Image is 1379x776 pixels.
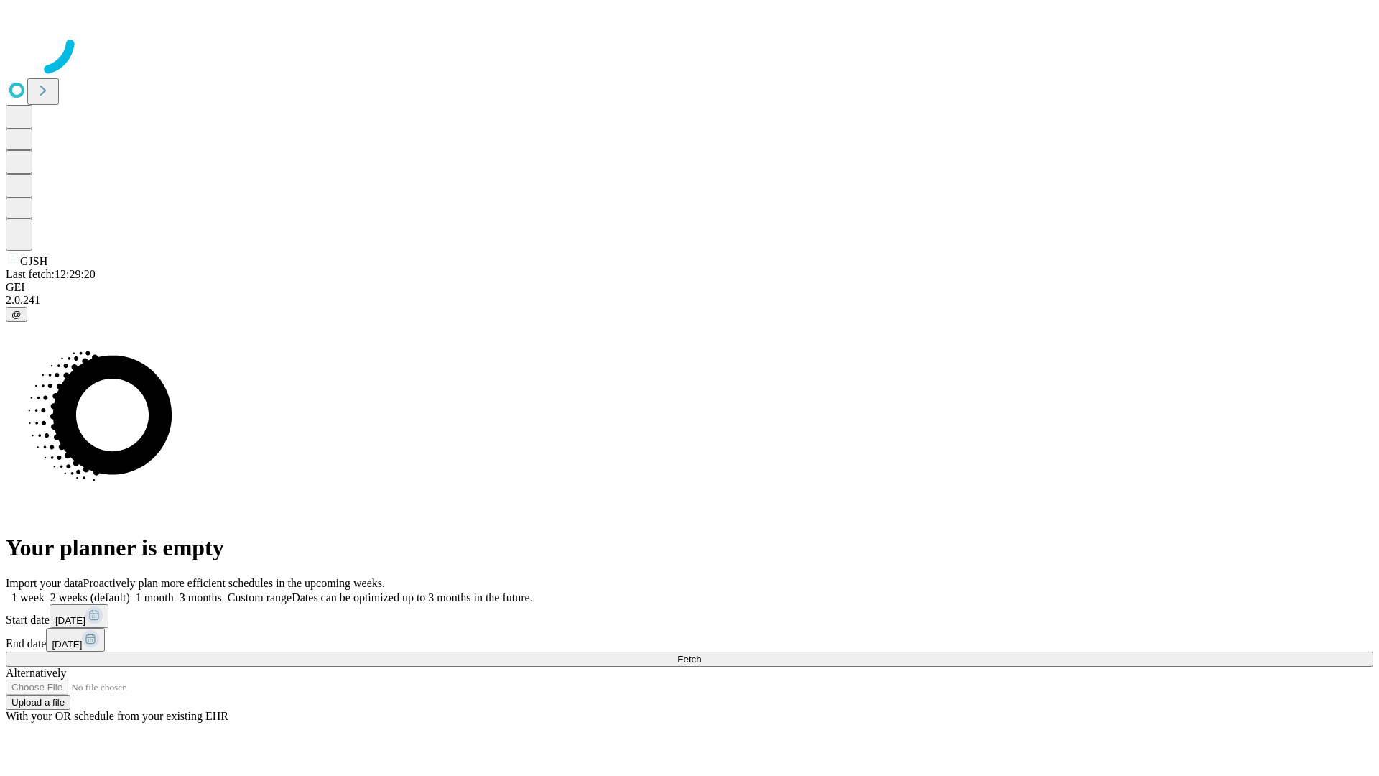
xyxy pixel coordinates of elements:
[50,604,108,628] button: [DATE]
[6,294,1373,307] div: 2.0.241
[50,591,130,604] span: 2 weeks (default)
[6,307,27,322] button: @
[52,639,82,650] span: [DATE]
[20,255,47,267] span: GJSH
[11,309,22,320] span: @
[6,535,1373,561] h1: Your planner is empty
[83,577,385,589] span: Proactively plan more efficient schedules in the upcoming weeks.
[6,652,1373,667] button: Fetch
[46,628,105,652] button: [DATE]
[6,604,1373,628] div: Start date
[11,591,45,604] span: 1 week
[6,577,83,589] span: Import your data
[6,268,96,280] span: Last fetch: 12:29:20
[55,615,85,626] span: [DATE]
[6,628,1373,652] div: End date
[6,281,1373,294] div: GEI
[6,667,66,679] span: Alternatively
[180,591,222,604] span: 3 months
[292,591,532,604] span: Dates can be optimized up to 3 months in the future.
[136,591,174,604] span: 1 month
[6,710,228,722] span: With your OR schedule from your existing EHR
[228,591,292,604] span: Custom range
[6,695,70,710] button: Upload a file
[677,654,701,665] span: Fetch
